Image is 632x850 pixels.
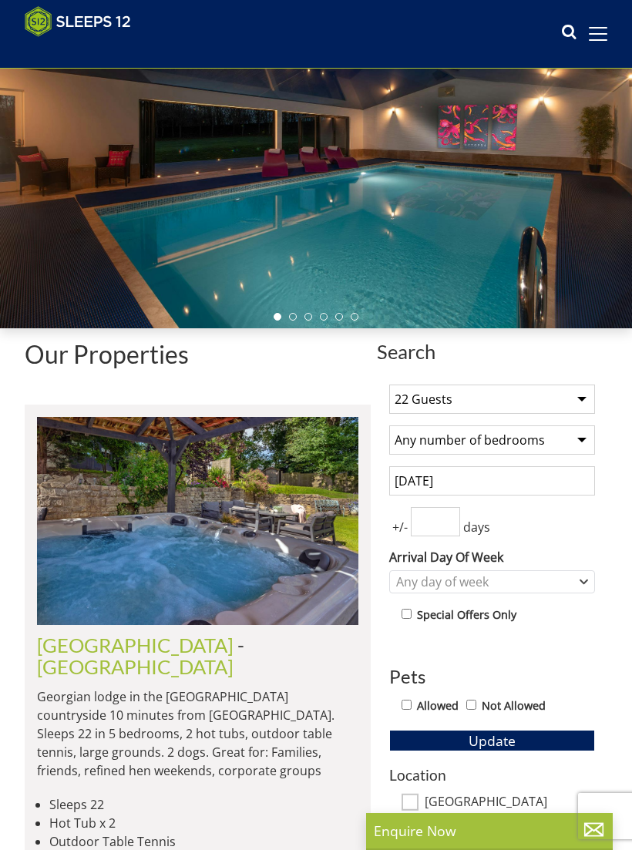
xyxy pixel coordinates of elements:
[389,730,595,751] button: Update
[25,6,131,37] img: Sleeps 12
[469,731,516,750] span: Update
[389,548,595,566] label: Arrival Day Of Week
[417,697,459,714] label: Allowed
[25,341,371,368] h1: Our Properties
[37,417,358,624] img: open-uri20250716-22-em0v1f.original.
[37,633,244,678] span: -
[389,667,595,687] h3: Pets
[37,687,358,780] p: Georgian lodge in the [GEOGRAPHIC_DATA] countryside 10 minutes from [GEOGRAPHIC_DATA]. Sleeps 22 ...
[389,767,595,783] h3: Location
[460,518,493,536] span: days
[417,606,516,623] label: Special Offers Only
[482,697,546,714] label: Not Allowed
[17,46,179,59] iframe: Customer reviews powered by Trustpilot
[49,814,358,832] li: Hot Tub x 2
[389,570,595,593] div: Combobox
[377,341,607,362] span: Search
[389,466,595,496] input: Arrival Date
[389,518,411,536] span: +/-
[49,795,358,814] li: Sleeps 22
[392,573,576,590] div: Any day of week
[425,795,595,811] label: [GEOGRAPHIC_DATA]
[374,821,605,841] p: Enquire Now
[37,655,234,678] a: [GEOGRAPHIC_DATA]
[37,633,234,657] a: [GEOGRAPHIC_DATA]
